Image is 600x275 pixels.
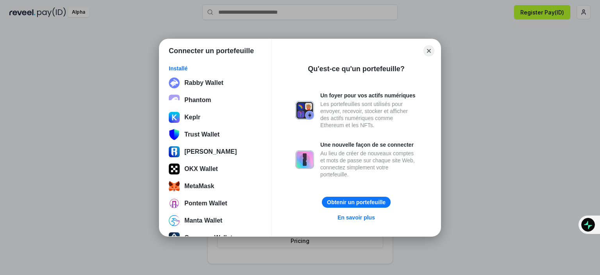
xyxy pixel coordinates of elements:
div: Compass Wallet [184,234,232,241]
div: OKX Wallet [184,165,218,173]
img: svg+xml;base64,PHN2ZyB3aWR0aD0iNTgiIGhlaWdodD0iNjUiIHZpZXdCb3g9IjAgMCA1OCA2NSIgZmlsbD0ibm9uZSIgeG... [169,129,180,140]
button: Pontem Wallet [166,196,264,211]
div: Qu'est-ce qu'un portefeuille? [308,64,405,74]
div: Installé [169,65,262,72]
div: Keplr [184,114,200,121]
button: Rabby Wallet [166,75,264,91]
img: svg+xml;base64,PHN2ZyB3aWR0aD0iMzUiIGhlaWdodD0iMzQiIHZpZXdCb3g9IjAgMCAzNSAzNCIgZmlsbD0ibm9uZSIgeG... [169,181,180,192]
div: Manta Wallet [184,217,222,224]
img: svg+xml,%3Csvg%20xmlns%3D%22http%3A%2F%2Fwww.w3.org%2F2000%2Fsvg%22%20fill%3D%22none%22%20viewBox... [295,150,314,169]
img: svg+xml;base64,PHN2ZyB3aWR0aD0iOTYiIGhlaWdodD0iOTYiIHZpZXdCb3g9IjAgMCA5NiA5NiIgZmlsbD0ibm9uZSIgeG... [169,198,180,209]
div: MetaMask [184,183,214,190]
button: Obtenir un portefeuille [322,197,391,208]
div: Trust Wallet [184,131,220,138]
h1: Connecter un portefeuille [169,46,254,56]
img: lE5TvfLb2F2aHAX743cIPx4P8BXvBUPbed6RIAAAAldEVYdGRhdGU6Y3JlYXRlADIwMjQtMDMtMTNUMTU6NTI6MTMrMDA6MDB... [169,215,180,226]
img: 5VZ71FV6L7PA3gg3tXrdQ+DgLhC+75Wq3no69P3MC0NFQpx2lL04Ql9gHK1bRDjsSBIvScBnDTk1WrlGIZBorIDEYJj+rhdgn... [169,164,180,174]
div: Phantom [184,97,211,104]
img: svg%3E%0A [169,146,180,157]
img: n9aT7X+CwJ2pse3G18qAAAAAElFTkSuQmCC [169,232,180,243]
div: Les portefeuilles sont utilisés pour envoyer, recevoir, stocker et afficher des actifs numériques... [320,101,417,129]
button: [PERSON_NAME] [166,144,264,160]
button: Keplr [166,110,264,125]
div: Rabby Wallet [184,79,223,86]
div: Une nouvelle façon de se connecter [320,141,417,148]
button: Trust Wallet [166,127,264,142]
button: Close [423,45,434,56]
button: Compass Wallet [166,230,264,246]
div: Au lieu de créer de nouveaux comptes et mots de passe sur chaque site Web, connectez simplement v... [320,150,417,178]
div: [PERSON_NAME] [184,148,237,155]
img: epq2vO3P5aLWl15yRS7Q49p1fHTx2Sgh99jU3kfXv7cnPATIVQHAx5oQs66JWv3SWEjHOsb3kKgmE5WNBxBId7C8gm8wEgOvz... [169,95,180,106]
div: Un foyer pour vos actifs numériques [320,92,417,99]
button: Manta Wallet [166,213,264,228]
div: Pontem Wallet [184,200,227,207]
button: MetaMask [166,178,264,194]
button: Phantom [166,92,264,108]
img: ByMCUfJCc2WaAAAAAElFTkSuQmCC [169,112,180,123]
button: OKX Wallet [166,161,264,177]
div: Obtenir un portefeuille [327,199,386,206]
a: En savoir plus [333,212,380,223]
img: svg+xml,%3Csvg%20xmlns%3D%22http%3A%2F%2Fwww.w3.org%2F2000%2Fsvg%22%20fill%3D%22none%22%20viewBox... [295,101,314,120]
img: svg+xml;base64,PHN2ZyB3aWR0aD0iMzIiIGhlaWdodD0iMzIiIHZpZXdCb3g9IjAgMCAzMiAzMiIgZmlsbD0ibm9uZSIgeG... [169,77,180,88]
div: En savoir plus [337,214,375,221]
